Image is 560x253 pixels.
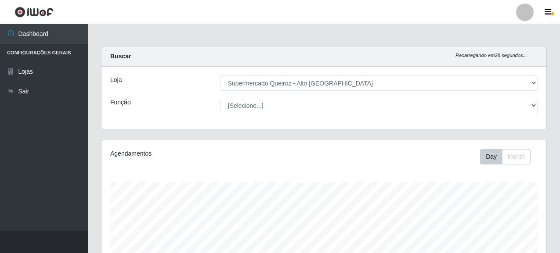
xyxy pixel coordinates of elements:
[110,53,131,60] strong: Buscar
[110,75,122,85] label: Loja
[502,149,531,164] button: Month
[480,149,531,164] div: First group
[110,98,131,107] label: Função
[480,149,502,164] button: Day
[480,149,538,164] div: Toolbar with button groups
[14,7,54,18] img: CoreUI Logo
[110,149,281,158] div: Agendamentos
[455,53,527,58] i: Recarregando em 28 segundos...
